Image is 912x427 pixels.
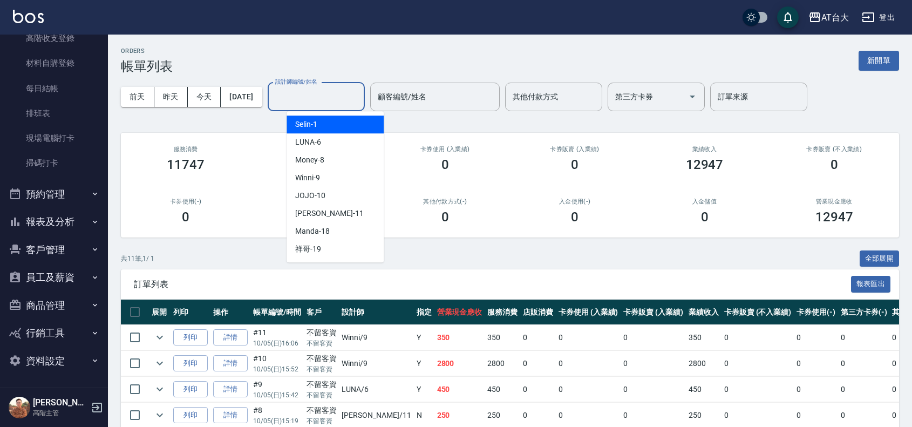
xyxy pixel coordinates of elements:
h3: 0 [701,209,709,225]
th: 服務消費 [485,300,520,325]
h3: 0 [571,157,578,172]
img: Logo [13,10,44,23]
button: expand row [152,355,168,371]
button: 報表及分析 [4,208,104,236]
td: 0 [838,351,890,376]
button: Open [684,88,701,105]
div: AT台大 [821,11,849,24]
p: 10/05 (日) 16:06 [253,338,301,348]
th: 卡券使用(-) [794,300,838,325]
div: 不留客資 [307,353,337,364]
th: 卡券販賣 (入業績) [621,300,686,325]
td: 2800 [485,351,520,376]
button: AT台大 [804,6,853,29]
span: 訂單列表 [134,279,851,290]
p: 不留客資 [307,390,337,400]
span: Selin -1 [295,119,317,130]
td: 0 [794,351,838,376]
p: 不留客資 [307,364,337,374]
td: 0 [722,351,794,376]
h2: 營業現金應收 [782,198,886,205]
span: LUNA -6 [295,137,321,148]
h3: 帳單列表 [121,59,173,74]
button: 新開單 [859,51,899,71]
td: 0 [621,325,686,350]
td: 0 [556,325,621,350]
button: 列印 [173,329,208,346]
a: 排班表 [4,101,104,126]
h2: 卡券販賣 (入業績) [523,146,627,153]
td: 0 [520,377,556,402]
h5: [PERSON_NAME] [33,397,88,408]
h3: 0 [441,209,449,225]
p: 10/05 (日) 15:42 [253,390,301,400]
a: 詳情 [213,329,248,346]
h3: 0 [441,157,449,172]
td: Winni /9 [339,325,413,350]
button: 列印 [173,407,208,424]
button: 列印 [173,355,208,372]
td: Y [414,351,434,376]
span: JOJO -10 [295,190,325,201]
th: 指定 [414,300,434,325]
label: 設計師編號/姓名 [275,78,317,86]
button: 商品管理 [4,292,104,320]
button: expand row [152,407,168,423]
button: [DATE] [221,87,262,107]
th: 列印 [171,300,210,325]
a: 新開單 [859,55,899,65]
td: 2800 [434,351,485,376]
button: 列印 [173,381,208,398]
div: 不留客資 [307,327,337,338]
td: Y [414,325,434,350]
h2: 卡券使用(-) [134,198,237,205]
th: 營業現金應收 [434,300,485,325]
td: 350 [485,325,520,350]
button: 全部展開 [860,250,900,267]
h2: 店販消費 [263,146,367,153]
th: 操作 [210,300,250,325]
th: 設計師 [339,300,413,325]
td: 0 [722,377,794,402]
td: Winni /9 [339,351,413,376]
td: LUNA /6 [339,377,413,402]
button: 昨天 [154,87,188,107]
button: 今天 [188,87,221,107]
button: 員工及薪資 [4,263,104,292]
h2: 卡券使用 (入業績) [393,146,497,153]
th: 展開 [149,300,171,325]
td: 2800 [686,351,722,376]
h2: ORDERS [121,48,173,55]
td: 0 [520,351,556,376]
p: 10/05 (日) 15:52 [253,364,301,374]
td: 450 [485,377,520,402]
span: Winni -9 [295,172,320,184]
td: 0 [621,377,686,402]
h3: 0 [182,209,189,225]
a: 每日結帳 [4,76,104,101]
h2: 第三方卡券(-) [263,198,367,205]
h2: 業績收入 [652,146,756,153]
td: 350 [434,325,485,350]
button: save [777,6,799,28]
a: 高階收支登錄 [4,26,104,51]
td: Y [414,377,434,402]
h3: 12947 [686,157,724,172]
h3: 服務消費 [134,146,237,153]
a: 報表匯出 [851,279,891,289]
div: 不留客資 [307,379,337,390]
button: expand row [152,329,168,345]
h2: 入金使用(-) [523,198,627,205]
th: 卡券販賣 (不入業績) [722,300,794,325]
td: 350 [686,325,722,350]
span: [PERSON_NAME] -11 [295,208,363,219]
img: Person [9,397,30,418]
a: 現場電腦打卡 [4,126,104,151]
h2: 入金儲值 [652,198,756,205]
button: 客戶管理 [4,236,104,264]
p: 不留客資 [307,338,337,348]
p: 不留客資 [307,416,337,426]
a: 詳情 [213,407,248,424]
h3: 0 [831,157,838,172]
p: 高階主管 [33,408,88,418]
